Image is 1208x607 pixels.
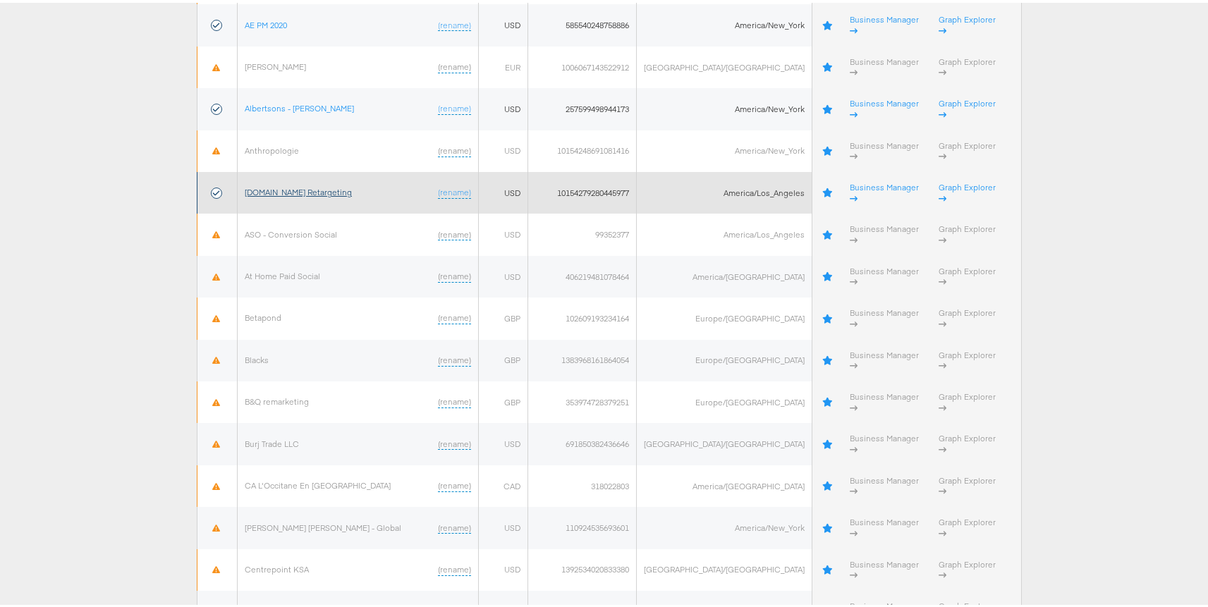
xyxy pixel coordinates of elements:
[637,420,812,462] td: [GEOGRAPHIC_DATA]/[GEOGRAPHIC_DATA]
[479,1,528,43] td: USD
[939,54,996,75] a: Graph Explorer
[528,295,637,336] td: 102609193234164
[245,268,320,278] a: At Home Paid Social
[637,337,812,379] td: Europe/[GEOGRAPHIC_DATA]
[528,44,637,85] td: 1006067143522912
[245,17,287,27] a: AE PM 2020
[479,420,528,462] td: USD
[245,309,281,320] a: Betapond
[528,337,637,379] td: 1383968161864054
[637,504,812,546] td: America/New_York
[939,137,996,159] a: Graph Explorer
[637,128,812,169] td: America/New_York
[479,44,528,85] td: EUR
[939,430,996,452] a: Graph Explorer
[438,59,471,70] a: (rename)
[438,477,471,489] a: (rename)
[637,379,812,420] td: Europe/[GEOGRAPHIC_DATA]
[528,253,637,295] td: 406219481078464
[850,472,919,494] a: Business Manager
[479,379,528,420] td: GBP
[479,211,528,252] td: USD
[850,11,919,33] a: Business Manager
[850,305,919,326] a: Business Manager
[850,347,919,369] a: Business Manager
[479,337,528,379] td: GBP
[438,436,471,448] a: (rename)
[438,142,471,154] a: (rename)
[245,352,269,362] a: Blacks
[438,100,471,112] a: (rename)
[637,253,812,295] td: America/[GEOGRAPHIC_DATA]
[245,142,299,153] a: Anthropologie
[850,430,919,452] a: Business Manager
[479,128,528,169] td: USD
[939,347,996,369] a: Graph Explorer
[850,263,919,285] a: Business Manager
[850,54,919,75] a: Business Manager
[637,546,812,588] td: [GEOGRAPHIC_DATA]/[GEOGRAPHIC_DATA]
[528,211,637,252] td: 99352377
[637,44,812,85] td: [GEOGRAPHIC_DATA]/[GEOGRAPHIC_DATA]
[939,472,996,494] a: Graph Explorer
[245,477,391,488] a: CA L'Occitane En [GEOGRAPHIC_DATA]
[479,169,528,211] td: USD
[479,295,528,336] td: GBP
[637,295,812,336] td: Europe/[GEOGRAPHIC_DATA]
[939,514,996,536] a: Graph Explorer
[850,556,919,578] a: Business Manager
[637,211,812,252] td: America/Los_Angeles
[939,11,996,33] a: Graph Explorer
[850,514,919,536] a: Business Manager
[479,85,528,127] td: USD
[528,379,637,420] td: 353974728379251
[528,420,637,462] td: 691850382436646
[245,561,309,572] a: Centrepoint KSA
[939,95,996,117] a: Graph Explorer
[850,221,919,243] a: Business Manager
[479,253,528,295] td: USD
[528,546,637,588] td: 1392534020833380
[438,309,471,321] a: (rename)
[438,268,471,280] a: (rename)
[939,221,996,243] a: Graph Explorer
[438,226,471,238] a: (rename)
[939,388,996,410] a: Graph Explorer
[479,504,528,546] td: USD
[528,504,637,546] td: 110924535693601
[438,352,471,364] a: (rename)
[245,100,354,111] a: Albertsons - [PERSON_NAME]
[939,556,996,578] a: Graph Explorer
[528,462,637,504] td: 318022803
[245,393,309,404] a: B&Q remarketing
[528,128,637,169] td: 10154248691081416
[479,462,528,504] td: CAD
[245,226,337,237] a: ASO - Conversion Social
[939,263,996,285] a: Graph Explorer
[438,520,471,532] a: (rename)
[528,85,637,127] td: 257599498944173
[850,179,919,201] a: Business Manager
[438,184,471,196] a: (rename)
[438,17,471,29] a: (rename)
[637,1,812,43] td: America/New_York
[479,546,528,588] td: USD
[637,169,812,211] td: America/Los_Angeles
[850,388,919,410] a: Business Manager
[245,436,299,446] a: Burj Trade LLC
[528,169,637,211] td: 10154279280445977
[245,520,401,530] a: [PERSON_NAME] [PERSON_NAME] - Global
[637,85,812,127] td: America/New_York
[939,305,996,326] a: Graph Explorer
[245,184,352,195] a: [DOMAIN_NAME] Retargeting
[637,462,812,504] td: America/[GEOGRAPHIC_DATA]
[528,1,637,43] td: 585540248758886
[245,59,306,69] a: [PERSON_NAME]
[850,137,919,159] a: Business Manager
[438,393,471,405] a: (rename)
[438,561,471,573] a: (rename)
[850,95,919,117] a: Business Manager
[939,179,996,201] a: Graph Explorer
